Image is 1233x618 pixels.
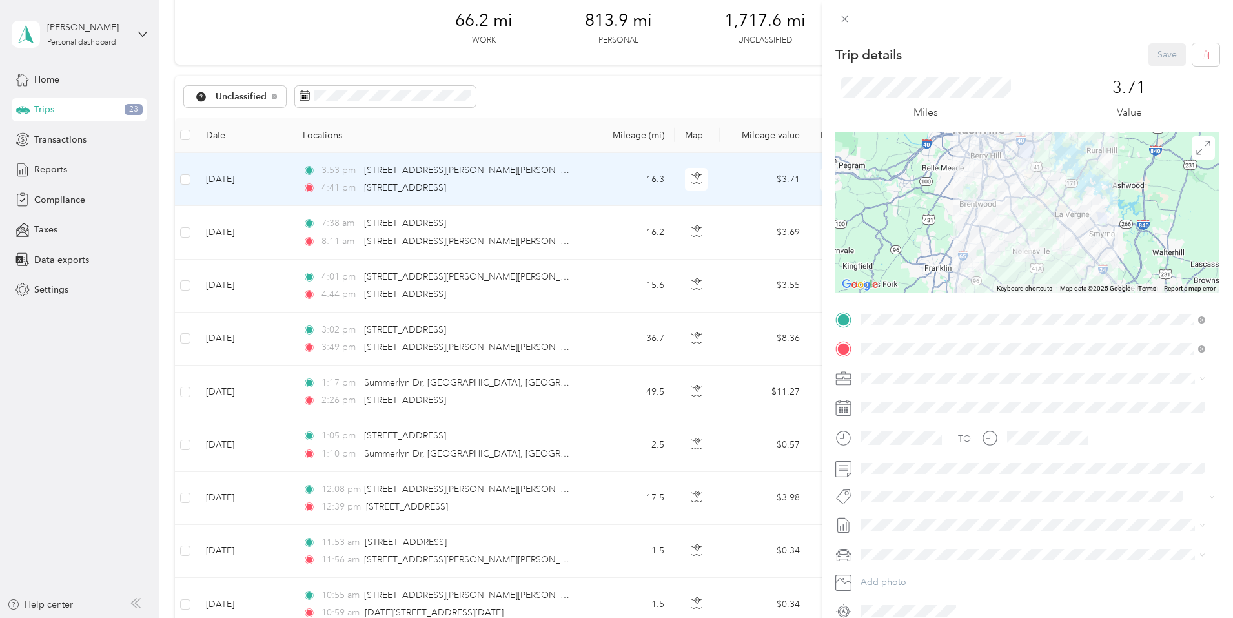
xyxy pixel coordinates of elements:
a: Terms (opens in new tab) [1138,285,1156,292]
div: TO [958,432,971,446]
p: 3.71 [1112,77,1146,98]
p: Trip details [835,46,902,64]
a: Open this area in Google Maps (opens a new window) [839,276,881,293]
button: Keyboard shortcuts [997,284,1052,293]
p: Value [1117,105,1142,121]
span: Map data ©2025 Google [1060,285,1130,292]
p: Miles [913,105,938,121]
iframe: Everlance-gr Chat Button Frame [1161,546,1233,618]
button: Add photo [856,573,1219,592]
img: Google [839,276,881,293]
a: Report a map error [1164,285,1216,292]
